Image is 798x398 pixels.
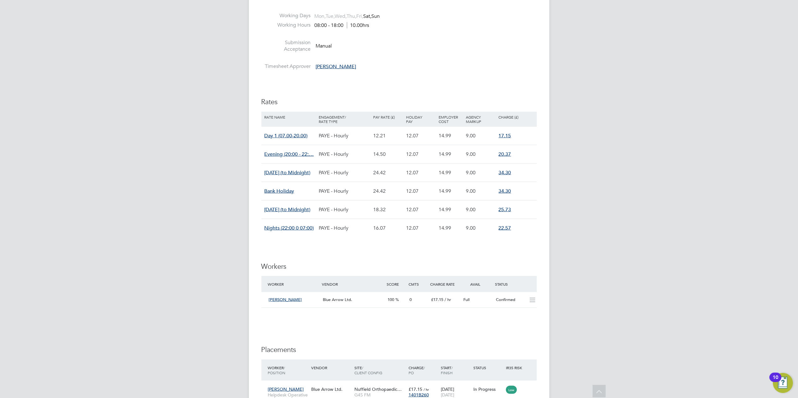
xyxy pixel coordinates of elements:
[466,207,476,213] span: 9.00
[261,22,311,28] label: Working Hours
[268,386,304,392] span: [PERSON_NAME]
[506,386,517,394] span: Low
[265,133,308,139] span: Day 1 (07.00-20.00)
[499,225,511,231] span: 22.57
[439,225,451,231] span: 14.99
[372,164,404,182] div: 24.42
[310,383,353,395] div: Blue Arrow Ltd.
[388,297,394,302] span: 100
[441,392,454,398] span: [DATE]
[265,225,314,231] span: Nights (22:00 0 07:00)
[493,295,526,305] div: Confirmed
[497,112,535,122] div: Charge (£)
[499,188,511,194] span: 34.30
[439,362,472,378] div: Start
[317,201,372,219] div: PAYE - Hourly
[310,362,353,373] div: Vendor
[315,22,369,29] div: 08:00 - 18:00
[317,219,372,237] div: PAYE - Hourly
[317,127,372,145] div: PAYE - Hourly
[406,188,419,194] span: 12.07
[265,170,311,176] span: [DATE] (to Midnight)
[354,386,402,392] span: Nuffield Orthopaedic…
[372,219,404,237] div: 16.07
[466,170,476,176] span: 9.00
[424,387,429,392] span: / hr
[317,145,372,163] div: PAYE - Hourly
[357,13,363,19] span: Fri,
[326,13,335,19] span: Tue,
[406,225,419,231] span: 12.07
[385,278,407,290] div: Score
[316,43,332,49] span: Manual
[265,188,294,194] span: Bank Holiday
[409,297,412,302] span: 0
[437,112,464,127] div: Employer Cost
[773,373,793,393] button: Open Resource Center, 10 new notifications
[439,170,451,176] span: 14.99
[499,170,511,176] span: 34.30
[363,13,372,19] span: Sat,
[372,201,404,219] div: 18.32
[261,262,537,271] h3: Workers
[266,362,310,378] div: Worker
[406,170,419,176] span: 12.07
[265,207,311,213] span: [DATE] (to Midnight)
[317,112,372,127] div: Engagement/ Rate Type
[406,151,419,157] span: 12.07
[429,278,461,290] div: Charge Rate
[439,207,451,213] span: 14.99
[268,365,286,375] span: / Position
[461,278,494,290] div: Avail
[372,127,404,145] div: 12.21
[409,392,429,398] span: 1401B260
[323,297,352,302] span: Blue Arrow Ltd.
[354,365,382,375] span: / Client Config
[466,225,476,231] span: 9.00
[261,13,311,19] label: Working Days
[266,383,537,388] a: [PERSON_NAME]Helpdesk Operative NOCBlue Arrow Ltd.Nuffield Orthopaedic…G4S FM [GEOGRAPHIC_DATA] (...
[493,278,537,290] div: Status
[441,365,453,375] span: / Finish
[439,188,451,194] span: 14.99
[473,386,503,392] div: In Progress
[335,13,347,19] span: Wed,
[317,182,372,200] div: PAYE - Hourly
[372,112,404,122] div: Pay Rate (£)
[261,98,537,107] h3: Rates
[407,362,440,378] div: Charge
[404,112,437,127] div: Holiday Pay
[347,22,369,28] span: 10.00hrs
[464,112,497,127] div: Agency Markup
[499,133,511,139] span: 17.15
[504,362,526,373] div: IR35 Risk
[445,297,451,302] span: / hr
[269,297,302,302] span: [PERSON_NAME]
[499,207,511,213] span: 25.73
[372,182,404,200] div: 24.42
[409,365,425,375] span: / PO
[372,145,404,163] div: 14.50
[261,63,311,70] label: Timesheet Approver
[407,278,429,290] div: Cmts
[439,133,451,139] span: 14.99
[464,297,470,302] span: Full
[265,151,314,157] span: Evening (20:00 - 22:…
[372,13,380,19] span: Sun
[439,151,451,157] span: 14.99
[353,362,407,378] div: Site
[347,13,357,19] span: Thu,
[472,362,504,373] div: Status
[466,151,476,157] span: 9.00
[431,297,443,302] span: £17.15
[266,278,321,290] div: Worker
[466,188,476,194] span: 9.00
[406,133,419,139] span: 12.07
[263,112,317,122] div: Rate Name
[773,377,778,385] div: 10
[315,13,326,19] span: Mon,
[406,207,419,213] span: 12.07
[316,64,356,70] span: [PERSON_NAME]
[409,386,422,392] span: £17.15
[466,133,476,139] span: 9.00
